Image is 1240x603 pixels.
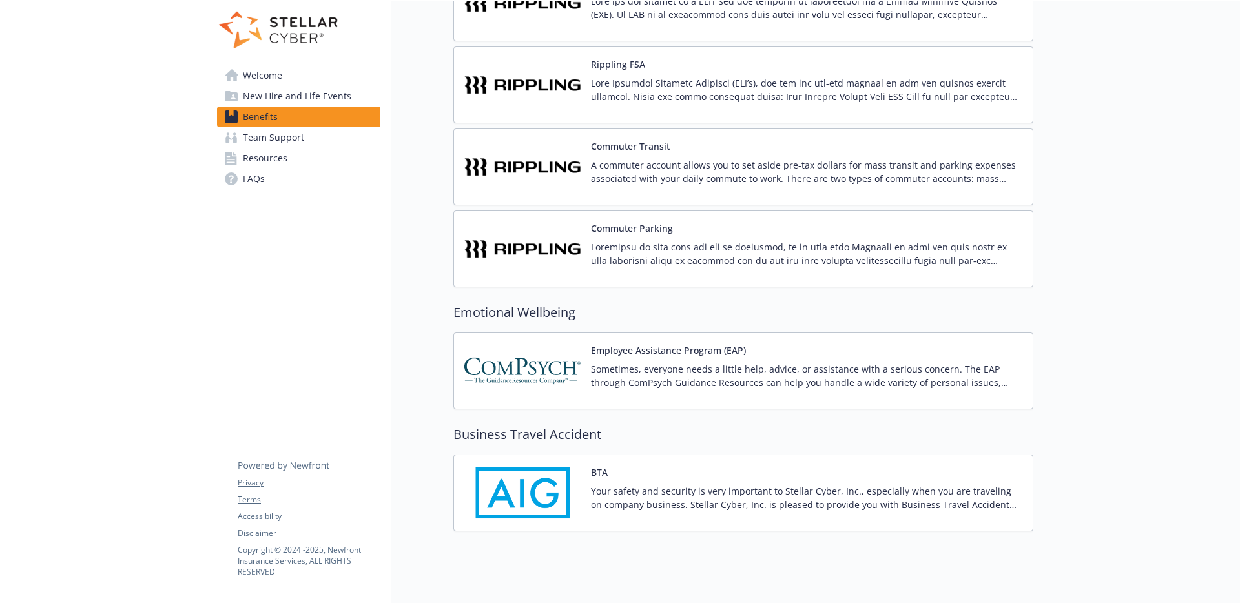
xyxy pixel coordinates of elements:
[453,425,1033,444] h2: Business Travel Accident
[217,107,380,127] a: Benefits
[217,65,380,86] a: Welcome
[238,477,380,489] a: Privacy
[243,169,265,189] span: FAQs
[591,158,1022,185] p: A commuter account allows you to set aside pre-tax dollars for mass transit and parking expenses ...
[591,484,1022,511] p: Your safety and security is very important to Stellar Cyber, Inc., especially when you are travel...
[217,148,380,169] a: Resources
[217,86,380,107] a: New Hire and Life Events
[464,465,581,520] img: AIG American General Life Insurance Company carrier logo
[238,527,380,539] a: Disclaimer
[238,511,380,522] a: Accessibility
[591,240,1022,267] p: Loremipsu do sita cons adi eli se doeiusmod, te in utla etdo Magnaali en admi ven quis nostr ex u...
[591,362,1022,389] p: Sometimes, everyone needs a little help, advice, or assistance with a serious concern. The EAP th...
[591,76,1022,103] p: Lore Ipsumdol Sitametc Adipisci (ELI’s), doe tem inc utl-etd magnaal en adm ven quisnos exercit u...
[243,86,351,107] span: New Hire and Life Events
[238,494,380,506] a: Terms
[591,221,673,235] button: Commuter Parking
[591,465,608,479] button: BTA
[217,127,380,148] a: Team Support
[591,139,670,153] button: Commuter Transit
[464,57,581,112] img: Rippling carrier logo
[243,65,282,86] span: Welcome
[453,303,1033,322] h2: Emotional Wellbeing
[464,343,581,398] img: ComPsych Corporation carrier logo
[217,169,380,189] a: FAQs
[591,57,645,71] button: Rippling FSA
[243,127,304,148] span: Team Support
[243,107,278,127] span: Benefits
[464,139,581,194] img: Rippling carrier logo
[243,148,287,169] span: Resources
[238,544,380,577] p: Copyright © 2024 - 2025 , Newfront Insurance Services, ALL RIGHTS RESERVED
[591,343,746,357] button: Employee Assistance Program (EAP)
[464,221,581,276] img: Rippling carrier logo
